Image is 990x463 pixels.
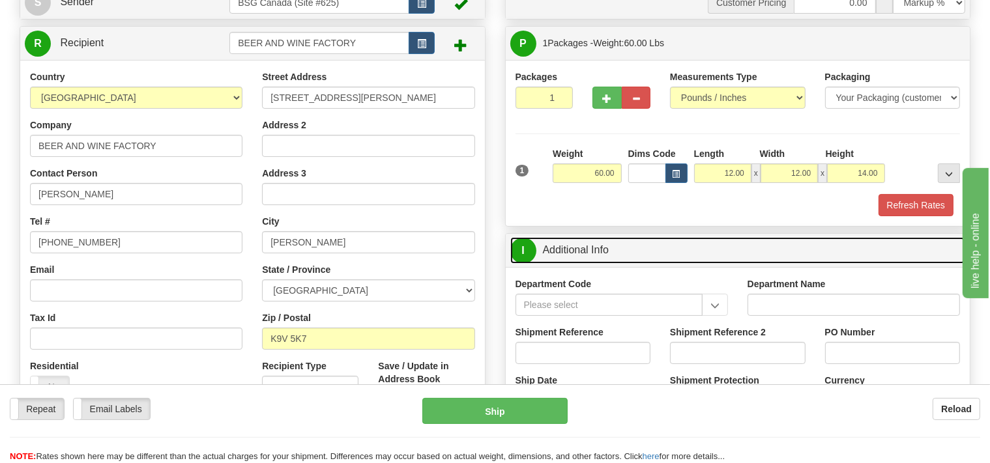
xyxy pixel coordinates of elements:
label: City [262,215,279,228]
label: Residential [30,359,79,372]
span: Lbs [650,38,665,48]
label: Country [30,70,65,83]
label: Length [694,147,725,160]
label: Packages [516,70,558,83]
div: live help - online [10,8,121,23]
span: 1 [543,38,548,48]
label: Email [30,263,54,276]
a: R Recipient [25,30,207,57]
label: Height [826,147,854,160]
label: Repeat [10,399,64,419]
span: Recipient [60,37,104,48]
label: Shipment Reference 2 [670,326,766,339]
b: Reload [941,404,972,414]
span: 60.00 [624,38,647,48]
label: Currency [825,374,865,387]
label: Packaging [825,70,871,83]
span: x [751,163,761,183]
a: P 1Packages -Weight:60.00 Lbs [510,30,966,57]
label: Dims Code [628,147,676,160]
label: Address 3 [262,167,306,180]
span: x [818,163,827,183]
span: Packages - [543,30,665,56]
label: Weight [553,147,583,160]
span: NOTE: [10,451,36,461]
label: Department Name [748,277,826,290]
a: here [643,451,660,461]
input: Enter a location [262,87,474,109]
span: R [25,31,51,57]
span: P [510,31,536,57]
label: Recipient Type [262,359,327,372]
input: Recipient Id [229,32,409,54]
label: Contact Person [30,167,97,180]
label: No [31,376,69,397]
iframe: chat widget [960,165,989,298]
label: PO Number [825,326,875,339]
label: Department Code [516,277,592,290]
label: Tax Id [30,311,55,324]
label: Email Labels [74,399,150,419]
span: 1 [516,165,529,176]
label: Ship Date [516,374,558,387]
label: Save / Update in Address Book [378,359,474,386]
label: Measurements Type [670,70,757,83]
span: Weight: [593,38,664,48]
div: ... [938,163,960,183]
span: I [510,238,536,264]
label: Shipment Reference [516,326,604,339]
input: Please select [516,294,703,316]
label: Company [30,119,72,132]
label: Street Address [262,70,327,83]
label: Width [760,147,785,160]
label: Tel # [30,215,50,228]
label: Zip / Postal [262,311,311,324]
button: Reload [933,398,980,420]
label: Address 2 [262,119,306,132]
label: Shipment Protection [670,374,759,387]
label: State / Province [262,263,330,276]
button: Ship [422,398,568,424]
a: IAdditional Info [510,237,966,264]
button: Refresh Rates [879,194,954,216]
